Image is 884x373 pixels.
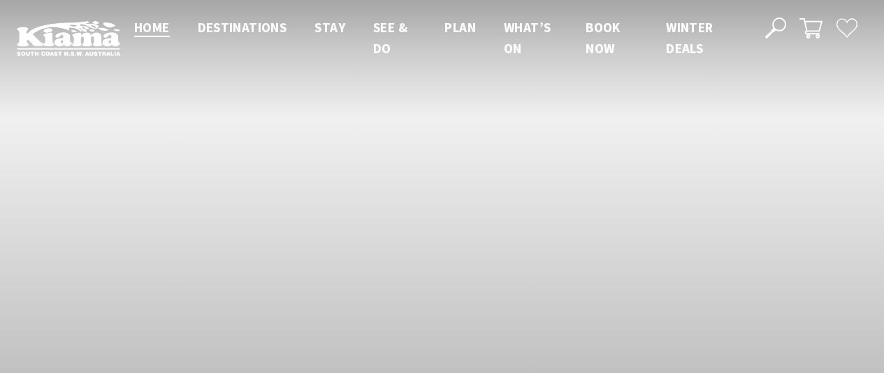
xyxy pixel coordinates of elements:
[504,19,551,57] span: What’s On
[444,19,476,36] span: Plan
[120,17,749,59] nav: Main Menu
[373,19,407,57] span: See & Do
[198,19,287,36] span: Destinations
[17,20,120,56] img: Kiama Logo
[134,19,170,36] span: Home
[586,19,621,57] span: Book now
[666,19,713,57] span: Winter Deals
[314,19,345,36] span: Stay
